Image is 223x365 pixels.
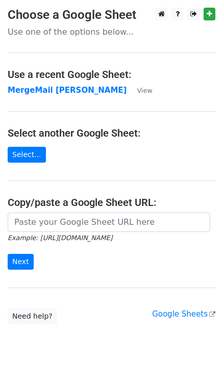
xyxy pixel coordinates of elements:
[8,127,215,139] h4: Select another Google Sheet:
[8,196,215,208] h4: Copy/paste a Google Sheet URL:
[137,87,152,94] small: View
[152,309,215,319] a: Google Sheets
[8,234,112,242] small: Example: [URL][DOMAIN_NAME]
[8,308,57,324] a: Need help?
[8,254,34,270] input: Next
[8,86,127,95] a: MergeMail [PERSON_NAME]
[8,27,215,37] p: Use one of the options below...
[8,213,210,232] input: Paste your Google Sheet URL here
[127,86,152,95] a: View
[8,68,215,81] h4: Use a recent Google Sheet:
[8,8,215,22] h3: Choose a Google Sheet
[8,147,46,163] a: Select...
